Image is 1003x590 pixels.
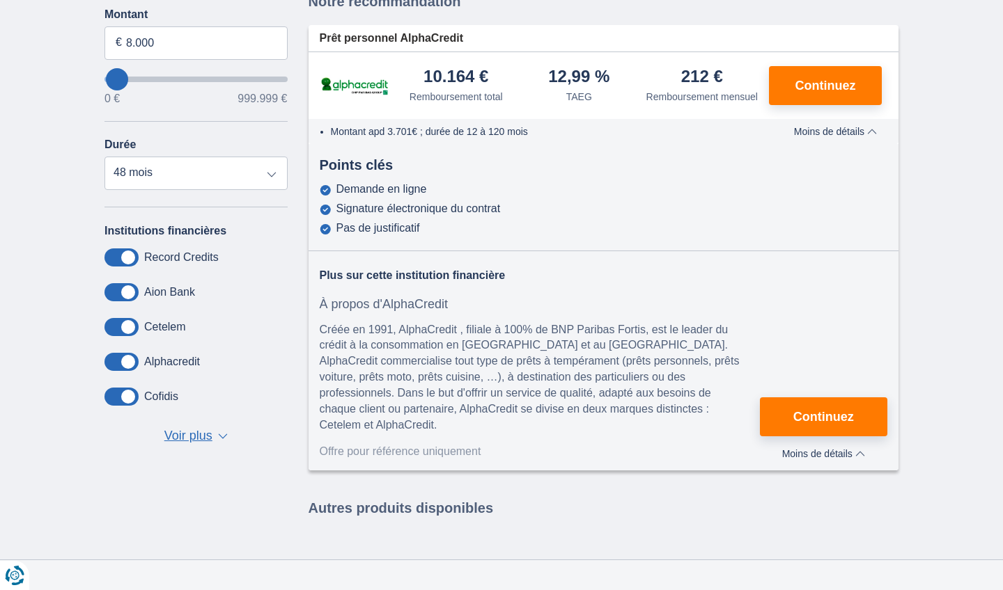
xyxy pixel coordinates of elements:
[782,449,865,459] span: Moins de détails
[794,127,877,136] span: Moins de détails
[104,225,226,237] label: Institutions financières
[320,31,464,47] span: Prêt personnel AlphaCredit
[548,68,609,87] div: 12,99 %
[795,79,856,92] span: Continuez
[336,202,501,215] div: Signature électronique du contrat
[320,268,760,284] div: Plus sur cette institution financière
[144,356,200,368] label: Alphacredit
[760,397,887,436] button: Continuez
[104,77,288,82] input: wantToBorrow
[104,8,288,21] label: Montant
[784,126,887,137] button: Moins de détails
[144,321,186,333] label: Cetelem
[336,183,427,196] div: Demande en ligne
[164,427,212,445] span: Voir plus
[320,444,760,460] div: Offre pour référence uniquement
[331,125,761,138] li: Montant apd 3.701€ ; durée de 12 à 120 mois
[760,443,887,459] button: Moins de détails
[681,68,723,87] div: 212 €
[320,322,743,433] p: Créée en 1991, AlphaCredit , filiale à 100% de BNP Paribas Fortis, est le leader du crédit à la c...
[423,68,488,87] div: 10.164 €
[238,93,287,104] span: 999.999 €
[769,66,882,105] button: Continuez
[566,90,592,104] div: TAEG
[160,426,232,446] button: Voir plus ▼
[793,410,854,423] span: Continuez
[144,390,178,403] label: Cofidis
[116,35,122,51] span: €
[218,433,228,439] span: ▼
[144,251,219,264] label: Record Credits
[336,222,420,234] div: Pas de justificatif
[646,90,758,104] div: Remboursement mensuel
[104,93,120,104] span: 0 €
[309,155,899,175] div: Points clés
[320,298,743,312] h2: À propos d'AlphaCredit
[320,75,389,97] img: pret personnel AlphaCredit
[104,138,136,151] label: Durée
[410,90,503,104] div: Remboursement total
[144,286,195,298] label: Aion Bank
